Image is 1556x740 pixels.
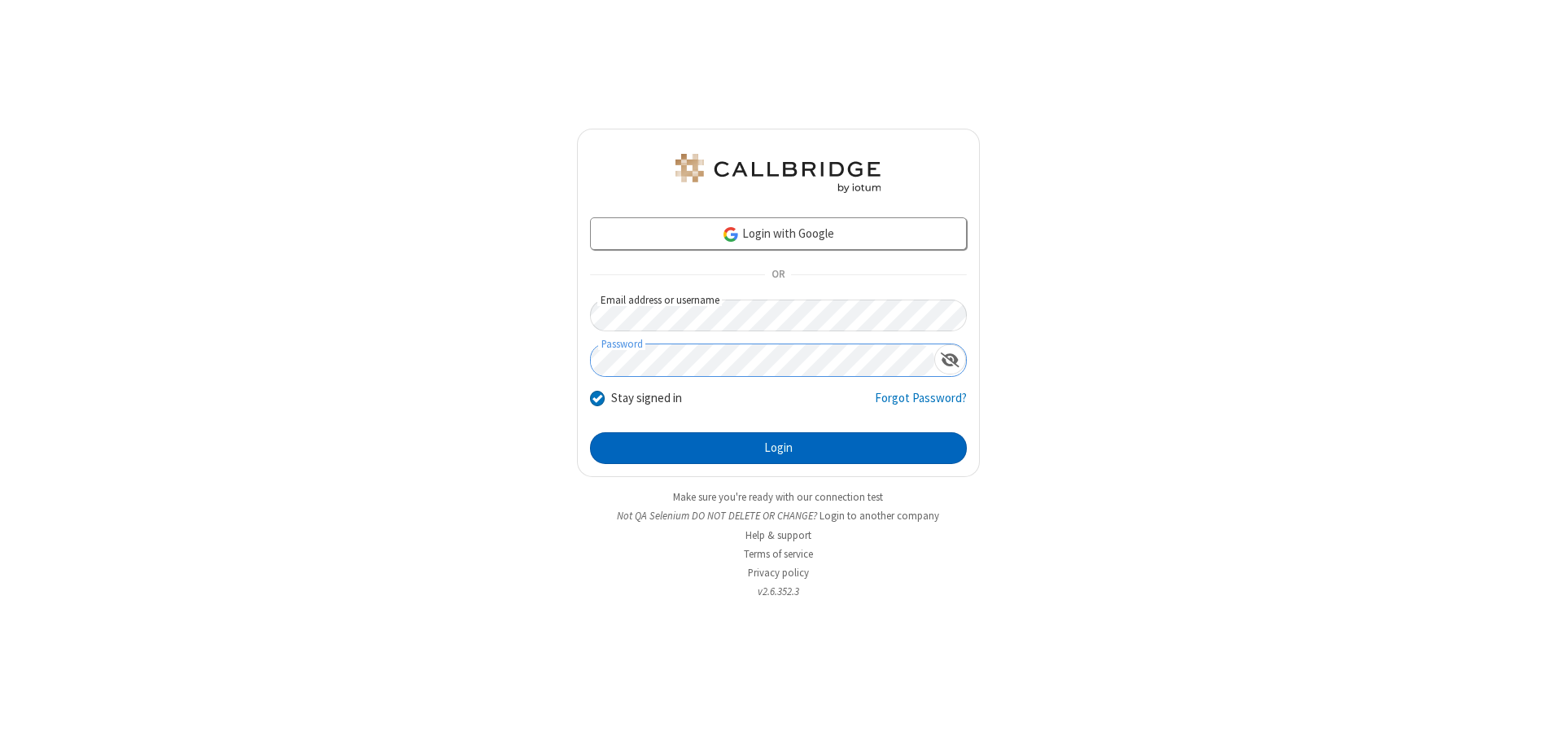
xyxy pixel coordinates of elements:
a: Forgot Password? [875,389,967,420]
input: Email address or username [590,300,967,331]
img: QA Selenium DO NOT DELETE OR CHANGE [672,154,884,193]
button: Login to another company [820,508,939,523]
button: Login [590,432,967,465]
a: Login with Google [590,217,967,250]
li: Not QA Selenium DO NOT DELETE OR CHANGE? [577,508,980,523]
li: v2.6.352.3 [577,584,980,599]
iframe: Chat [1515,698,1544,729]
label: Stay signed in [611,389,682,408]
a: Make sure you're ready with our connection test [673,490,883,504]
img: google-icon.png [722,226,740,243]
a: Help & support [745,528,811,542]
input: Password [591,344,934,376]
a: Terms of service [744,547,813,561]
a: Privacy policy [748,566,809,580]
span: OR [765,264,791,287]
div: Show password [934,344,966,374]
